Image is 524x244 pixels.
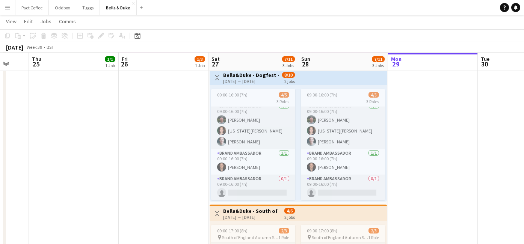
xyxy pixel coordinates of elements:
[368,228,379,233] span: 2/3
[307,228,337,233] span: 09:00-17:00 (8h)
[279,228,289,233] span: 2/3
[195,63,205,68] div: 1 Job
[223,208,279,214] h3: Bella&Duke - South of England Autumn Show and Horse trials
[301,175,385,200] app-card-role: Brand Ambassador0/109:00-16:00 (7h)
[49,0,76,15] button: Oddbox
[282,56,295,62] span: 7/11
[105,63,115,68] div: 1 Job
[105,56,115,62] span: 1/1
[15,0,49,15] button: Pact Coffee
[217,92,248,98] span: 09:00-16:00 (7h)
[6,44,23,51] div: [DATE]
[37,17,54,26] a: Jobs
[211,149,295,175] app-card-role: Brand Ambassador1/109:00-16:00 (7h)[PERSON_NAME]
[211,102,295,149] app-card-role: Brand Ambassador3/309:00-16:00 (7h)[PERSON_NAME][US_STATE][PERSON_NAME][PERSON_NAME]
[284,78,295,84] div: 2 jobs
[282,63,294,68] div: 3 Jobs
[222,235,278,240] span: South of England Autumn Show and Horsetrials
[223,72,279,78] h3: Bella&Duke - Dogfest - [GEOGRAPHIC_DATA]
[211,56,220,62] span: Sat
[368,92,379,98] span: 4/5
[56,17,79,26] a: Comms
[301,149,385,175] app-card-role: Brand Ambassador1/109:00-16:00 (7h)[PERSON_NAME]
[121,60,128,68] span: 26
[76,0,100,15] button: Tuggs
[372,56,385,62] span: 7/11
[195,56,205,62] span: 1/3
[390,60,402,68] span: 29
[32,56,41,62] span: Thu
[284,208,295,214] span: 4/6
[21,17,36,26] a: Edit
[282,72,295,78] span: 8/10
[366,99,379,104] span: 3 Roles
[211,175,295,200] app-card-role: Brand Ambassador0/109:00-16:00 (7h)
[6,18,17,25] span: View
[300,60,310,68] span: 28
[284,214,295,220] div: 2 jobs
[47,44,54,50] div: BST
[223,214,279,220] div: [DATE] → [DATE]
[301,102,385,149] app-card-role: Brand Ambassador3/309:00-16:00 (7h)[PERSON_NAME][US_STATE][PERSON_NAME][PERSON_NAME]
[59,18,76,25] span: Comms
[301,89,385,200] app-job-card: 09:00-16:00 (7h)4/53 RolesBrand Ambassador3/309:00-16:00 (7h)[PERSON_NAME][US_STATE][PERSON_NAME]...
[40,18,51,25] span: Jobs
[372,63,384,68] div: 3 Jobs
[481,56,489,62] span: Tue
[100,0,137,15] button: Bella & Duke
[279,92,289,98] span: 4/5
[301,56,310,62] span: Sun
[278,235,289,240] span: 1 Role
[368,235,379,240] span: 1 Role
[480,60,489,68] span: 30
[25,44,44,50] span: Week 39
[3,17,20,26] a: View
[31,60,41,68] span: 25
[24,18,33,25] span: Edit
[307,92,337,98] span: 09:00-16:00 (7h)
[276,99,289,104] span: 3 Roles
[391,56,402,62] span: Mon
[210,60,220,68] span: 27
[211,89,295,200] app-job-card: 09:00-16:00 (7h)4/53 RolesBrand Ambassador3/309:00-16:00 (7h)[PERSON_NAME][US_STATE][PERSON_NAME]...
[217,228,248,233] span: 09:00-17:00 (8h)
[312,235,368,240] span: South of England Autumn Show and Horsetrials
[223,78,279,84] div: [DATE] → [DATE]
[122,56,128,62] span: Fri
